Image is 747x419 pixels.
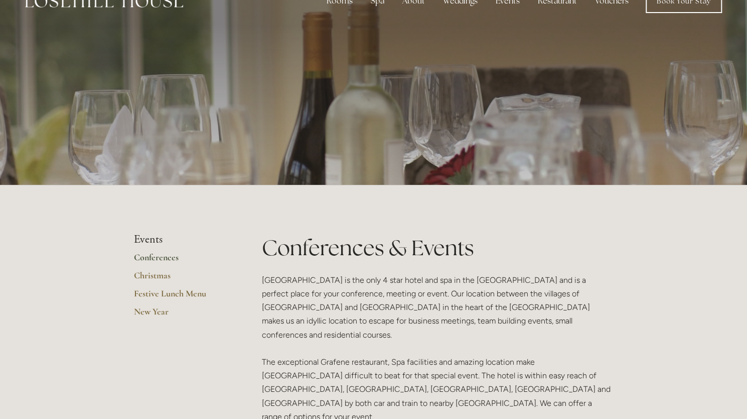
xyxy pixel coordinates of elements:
a: Conferences [134,252,230,270]
h1: Conferences & Events [262,233,614,263]
li: Events [134,233,230,246]
a: New Year [134,306,230,324]
a: Christmas [134,270,230,288]
a: Festive Lunch Menu [134,288,230,306]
